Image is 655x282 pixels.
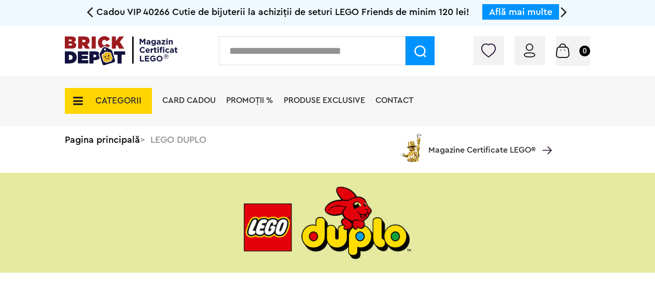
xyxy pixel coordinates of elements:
span: Cadou VIP 40266 Cutie de bijuterii la achiziții de seturi LEGO Friends de minim 120 lei! [96,7,469,17]
span: Magazine Certificate LEGO® [428,131,536,155]
a: Află mai multe [489,7,552,17]
a: PROMOȚII % [226,96,273,105]
span: CATEGORII [95,96,142,105]
small: 0 [579,46,590,56]
a: Magazine Certificate LEGO® [536,133,552,141]
a: Produse exclusive [284,96,365,105]
a: Contact [375,96,413,105]
a: Card Cadou [162,96,216,105]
